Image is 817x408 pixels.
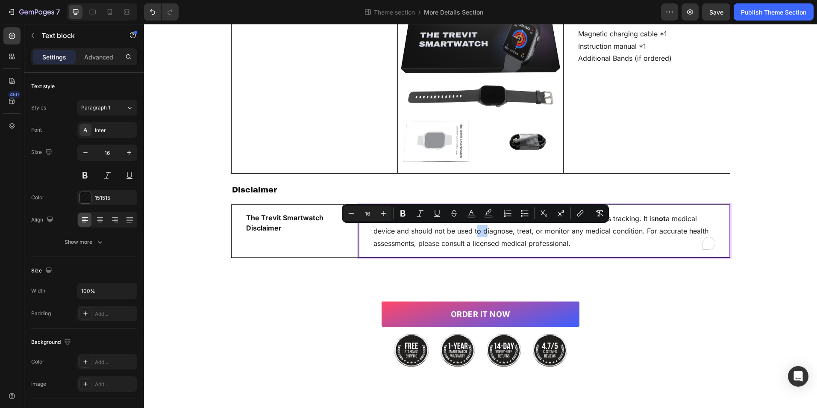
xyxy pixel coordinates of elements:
[31,126,42,134] div: Font
[31,214,55,226] div: Align
[307,286,367,295] strong: ORDER IT NOW
[8,91,21,98] div: 450
[229,190,567,224] span: The Trevit Smartwatch is designed to support general health and wellness tracking. It is a medica...
[65,238,104,246] div: Show more
[84,53,113,62] p: Advanced
[81,104,110,112] span: Paragraph 1
[511,190,522,199] strong: not
[95,127,135,134] div: Inter
[31,83,55,90] div: Text style
[144,3,179,21] div: Undo/Redo
[31,234,137,250] button: Show more
[434,6,523,14] span: Magnetic charging cable *1
[246,305,289,348] img: gempages_535076010807264057-661fdcc1-f8fb-4d2e-a262-8f3dffab4506.svg
[31,310,51,317] div: Padding
[42,53,66,62] p: Settings
[95,310,135,318] div: Add...
[31,337,73,348] div: Background
[102,189,197,209] p: The Trevit Smartwatch Disclaimer
[418,8,420,17] span: /
[385,305,427,348] img: gempages_535076010807264057-b7fa27c4-7803-448c-9f88-e289dcaac325.svg
[95,358,135,366] div: Add...
[372,8,417,17] span: Theme section
[87,160,586,172] h2: Disclaimer
[238,278,436,303] a: ORDER IT NOW
[734,3,814,21] button: Publish Theme Section
[31,380,46,388] div: Image
[3,3,64,21] button: 7
[229,188,572,226] div: To enrich screen reader interactions, please activate Accessibility in Grammarly extension settings
[434,30,528,38] span: Additional Bands (if ordered)
[95,194,135,202] div: 151515
[709,9,723,16] span: Save
[788,366,808,387] div: Open Intercom Messenger
[31,104,46,112] div: Styles
[144,24,817,408] iframe: To enrich screen reader interactions, please activate Accessibility in Grammarly extension settings
[434,18,502,27] span: Instruction manual *1
[78,283,137,299] input: Auto
[31,265,54,277] div: Size
[702,3,730,21] button: Save
[41,30,114,41] p: Text block
[338,305,381,348] img: gempages_535076010807264057-8a5b96e7-76ea-44f4-929f-2df9e200a69f.svg
[31,287,45,295] div: Width
[741,8,806,17] div: Publish Theme Section
[31,358,44,366] div: Color
[31,147,54,158] div: Size
[95,381,135,388] div: Add...
[31,194,44,201] div: Color
[424,8,483,17] span: More Details Section
[77,100,137,115] button: Paragraph 1
[292,305,335,348] img: gempages_535076010807264057-3c7fdf74-4dfd-448c-a73a-4d39a830780f.svg
[342,204,609,223] div: Editor contextual toolbar
[56,7,60,17] p: 7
